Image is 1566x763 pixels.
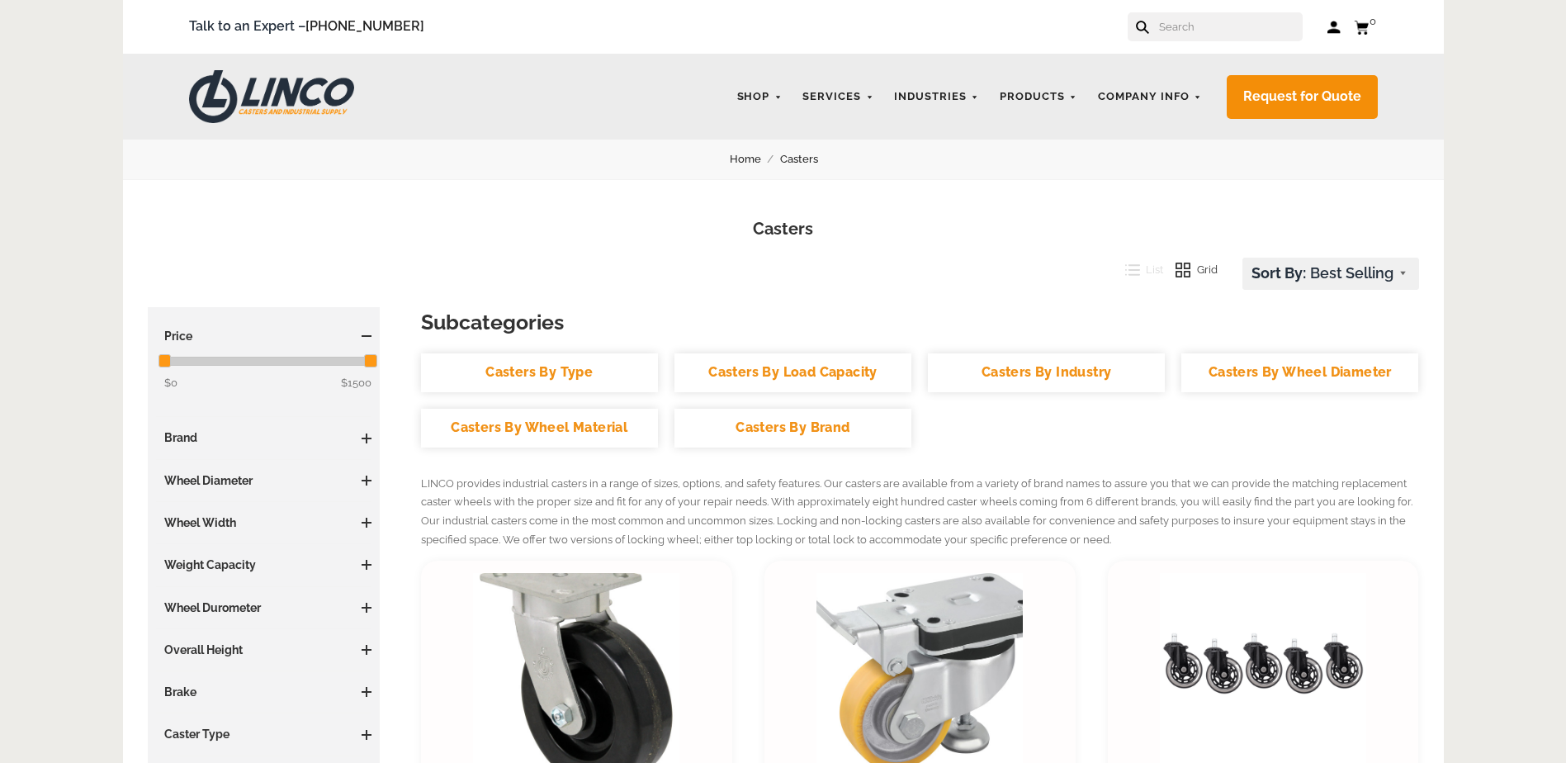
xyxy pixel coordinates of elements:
[156,328,372,344] h3: Price
[156,642,372,658] h3: Overall Height
[189,16,424,38] span: Talk to an Expert –
[674,353,911,392] a: Casters By Load Capacity
[1370,15,1376,27] span: 0
[886,81,987,113] a: Industries
[156,599,372,616] h3: Wheel Durometer
[156,514,372,531] h3: Wheel Width
[1113,258,1164,282] button: List
[1181,353,1418,392] a: Casters By Wheel Diameter
[1327,19,1341,36] a: Log in
[1354,17,1378,37] a: 0
[1157,12,1303,41] input: Search
[148,217,1419,241] h1: Casters
[156,726,372,742] h3: Caster Type
[674,409,911,448] a: Casters By Brand
[928,353,1165,392] a: Casters By Industry
[156,429,372,446] h3: Brand
[1227,75,1378,119] a: Request for Quote
[421,409,658,448] a: Casters By Wheel Material
[421,353,658,392] a: Casters By Type
[341,374,371,392] span: $1500
[780,150,837,168] a: Casters
[156,684,372,700] h3: Brake
[730,150,780,168] a: Home
[189,70,354,123] img: LINCO CASTERS & INDUSTRIAL SUPPLY
[156,472,372,489] h3: Wheel Diameter
[421,307,1419,337] h3: Subcategories
[1090,81,1210,113] a: Company Info
[421,475,1419,550] p: LINCO provides industrial casters in a range of sizes, options, and safety features. Our casters ...
[164,377,177,389] span: $0
[991,81,1086,113] a: Products
[729,81,791,113] a: Shop
[156,557,372,573] h3: Weight Capacity
[1163,258,1218,282] button: Grid
[305,18,424,34] a: [PHONE_NUMBER]
[794,81,882,113] a: Services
